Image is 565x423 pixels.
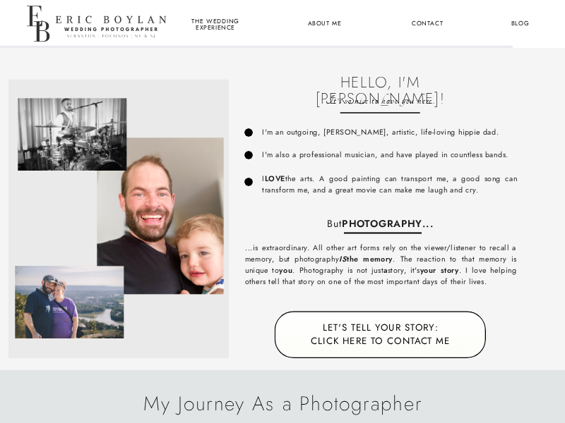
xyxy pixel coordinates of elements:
[503,18,537,30] a: Blog
[342,216,422,231] b: PHOTOGRAPHY
[262,149,520,161] p: I'm also a professional musician, and have played in countless bands.
[339,253,347,264] i: IS
[315,94,446,109] p: It's so nice to have you here.
[383,264,388,275] b: a
[300,321,460,348] a: Let's tell your story:Click here to Contact me
[300,321,460,348] nav: Let's tell your story: Click here to Contact me
[279,264,292,275] b: you
[302,18,347,30] a: About Me
[327,216,342,231] span: But
[410,18,445,30] a: Contact
[262,173,517,195] p: I the arts. A good painting can transport me, a good song can transform me, and a great movie can...
[248,216,513,228] p: ...
[265,173,285,183] b: LOVE
[420,264,459,275] b: your story
[315,74,446,89] h1: Hello, I'm [PERSON_NAME]!
[55,392,511,414] h2: My Journey As a Photographer
[245,242,517,290] p: ...is extraordinary. All other art forms rely on the viewer/listener to recall a memory, but phot...
[339,253,393,264] b: the memory
[262,127,559,137] p: I'm an outgoing, [PERSON_NAME], artistic, life-loving hippie dad.
[190,18,242,30] a: the wedding experience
